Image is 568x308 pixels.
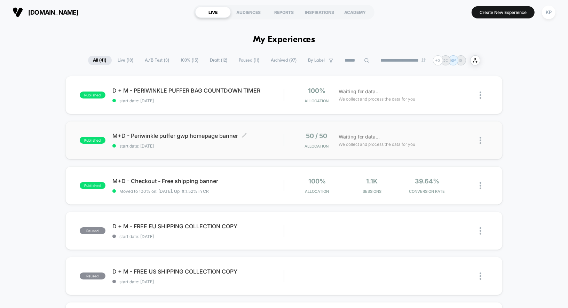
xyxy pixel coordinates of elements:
span: published [80,92,105,98]
span: paused [80,227,105,234]
button: KP [540,5,558,19]
img: close [480,92,481,99]
span: 100% [308,177,326,185]
span: M+D - Periwinkle puffer gwp homepage banner [112,132,284,139]
img: Visually logo [13,7,23,17]
span: We collect and process the data for you [339,141,416,148]
span: Allocation [305,189,329,194]
div: INSPIRATIONS [302,7,337,18]
img: end [421,58,426,62]
span: [DOMAIN_NAME] [28,9,79,16]
span: D + M - FREE EU SHIPPING COLLECTION COPY [112,223,284,230]
button: [DOMAIN_NAME] [10,7,81,18]
span: published [80,137,105,144]
span: D + M - PERIWINKLE PUFFER BAG COUNTDOWN TIMER [112,87,284,94]
span: Waiting for data... [339,133,380,141]
span: 100% ( 15 ) [176,56,204,65]
div: REPORTS [266,7,302,18]
span: M+D - Checkout - Free shipping banner [112,177,284,184]
img: close [480,227,481,235]
div: AUDIENCES [231,7,266,18]
p: IS [459,58,463,63]
img: close [480,182,481,189]
span: 100% [308,87,325,94]
span: Paused ( 11 ) [234,56,265,65]
span: start date: [DATE] [112,279,284,284]
span: 1.1k [366,177,378,185]
span: Moved to 100% on: [DATE] . Uplift: 1.52% in CR [119,189,209,194]
span: D + M - FREE US SHIPPING COLLECTION COPY [112,268,284,275]
p: SP [450,58,456,63]
span: Sessions [346,189,398,194]
span: Waiting for data... [339,88,380,95]
span: 50 / 50 [306,132,327,140]
span: 39.64% [415,177,439,185]
div: KP [542,6,555,19]
span: start date: [DATE] [112,234,284,239]
span: Archived ( 97 ) [266,56,302,65]
span: All ( 41 ) [88,56,112,65]
button: Create New Experience [472,6,535,18]
div: ACADEMY [337,7,373,18]
span: Draft ( 12 ) [205,56,233,65]
span: Allocation [305,144,329,149]
span: Live ( 18 ) [113,56,139,65]
img: close [480,137,481,144]
span: We collect and process the data for you [339,96,416,102]
span: CONVERSION RATE [401,189,453,194]
span: start date: [DATE] [112,98,284,103]
p: DC [442,58,449,63]
span: start date: [DATE] [112,143,284,149]
span: A/B Test ( 3 ) [140,56,175,65]
span: paused [80,273,105,279]
div: + 3 [433,55,443,65]
span: published [80,182,105,189]
img: close [480,273,481,280]
span: By Label [308,58,325,63]
h1: My Experiences [253,35,315,45]
span: Allocation [305,98,329,103]
div: LIVE [195,7,231,18]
